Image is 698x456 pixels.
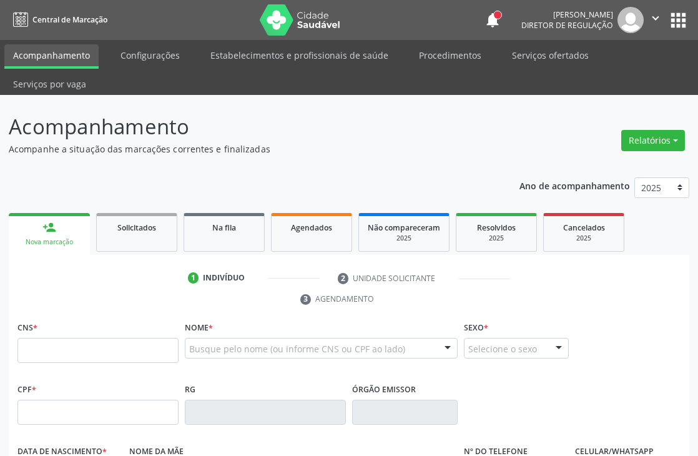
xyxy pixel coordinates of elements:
p: Acompanhamento [9,111,485,142]
span: Resolvidos [477,222,516,233]
a: Estabelecimentos e profissionais de saúde [202,44,397,66]
div: person_add [42,221,56,234]
button:  [644,7,667,33]
a: Serviços ofertados [503,44,597,66]
span: Solicitados [117,222,156,233]
div: [PERSON_NAME] [521,9,613,20]
label: CPF [17,380,36,400]
button: apps [667,9,689,31]
span: Central de Marcação [32,14,107,25]
div: 1 [188,272,199,284]
p: Ano de acompanhamento [519,177,630,193]
span: Busque pelo nome (ou informe CNS ou CPF ao lado) [189,342,405,355]
img: img [617,7,644,33]
p: Acompanhe a situação das marcações correntes e finalizadas [9,142,485,156]
div: Nova marcação [17,237,81,247]
div: 2025 [553,234,615,243]
i:  [649,11,662,25]
span: Diretor de regulação [521,20,613,31]
label: Órgão emissor [352,380,416,400]
a: Serviços por vaga [4,73,95,95]
label: Sexo [464,319,488,338]
span: Não compareceram [368,222,440,233]
span: Cancelados [563,222,605,233]
span: Na fila [212,222,236,233]
span: Selecione o sexo [468,342,537,355]
label: Nome [185,319,213,338]
button: Relatórios [621,130,685,151]
label: CNS [17,319,37,338]
a: Acompanhamento [4,44,99,69]
div: 2025 [465,234,528,243]
a: Central de Marcação [9,9,107,30]
label: RG [185,380,195,400]
button: notifications [484,11,501,29]
a: Procedimentos [410,44,490,66]
span: Agendados [291,222,332,233]
a: Configurações [112,44,189,66]
div: Indivíduo [203,272,245,284]
div: 2025 [368,234,440,243]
